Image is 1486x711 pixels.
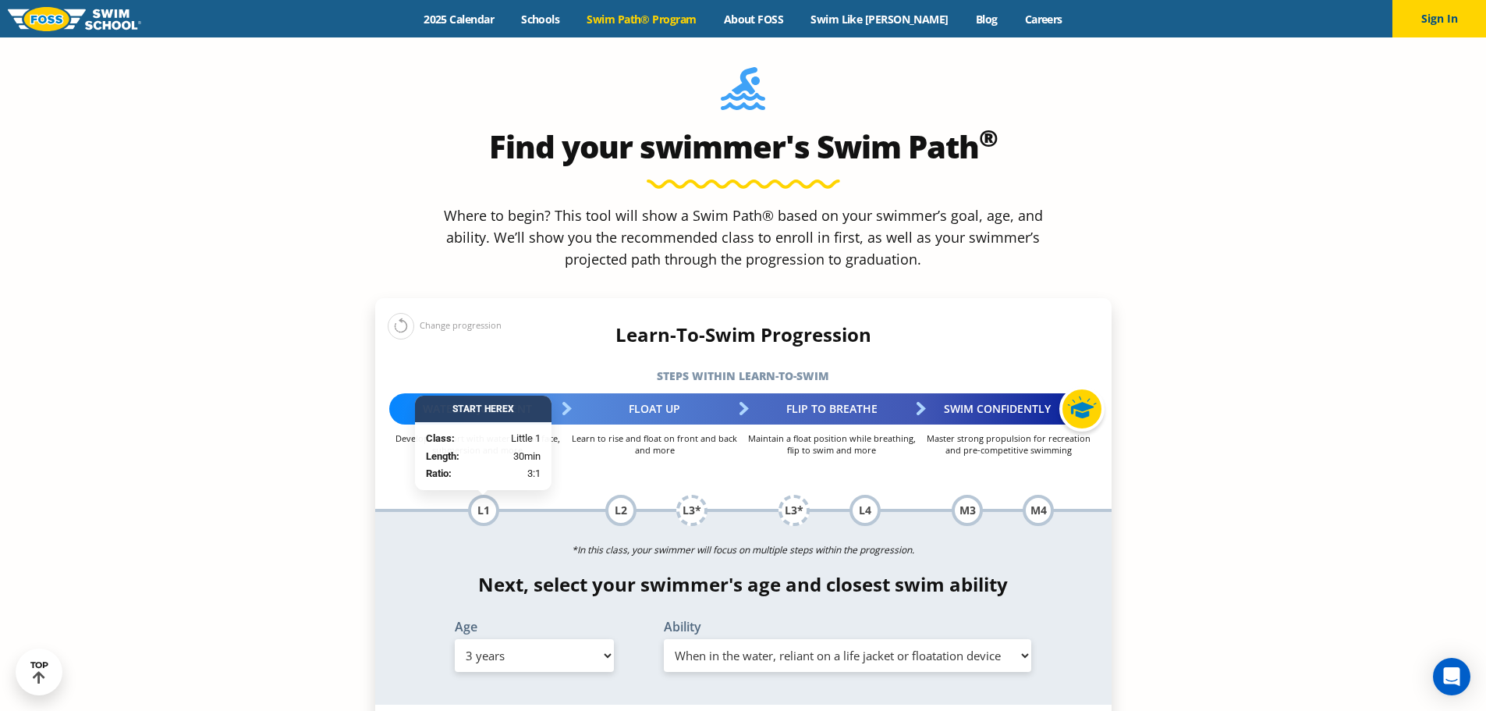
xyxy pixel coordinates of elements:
[455,620,614,633] label: Age
[375,574,1112,595] h4: Next, select your swimmer's age and closest swim ability
[468,495,499,526] div: L1
[664,620,1032,633] label: Ability
[566,432,743,456] p: Learn to rise and float on front and back and more
[389,393,566,425] div: Water Adjustment
[605,495,637,526] div: L2
[743,393,920,425] div: Flip to Breathe
[743,432,920,456] p: Maintain a float position while breathing, flip to swim and more
[1023,495,1054,526] div: M4
[375,365,1112,387] h5: Steps within Learn-to-Swim
[962,12,1011,27] a: Blog
[389,432,566,456] p: Develop comfort with water on the face, submersion and more
[920,432,1098,456] p: Master strong propulsion for recreation and pre-competitive swimming
[1433,658,1470,695] div: Open Intercom Messenger
[415,396,551,422] div: Start Here
[8,7,141,31] img: FOSS Swim School Logo
[573,12,710,27] a: Swim Path® Program
[511,431,541,446] span: Little 1
[508,403,514,414] span: X
[527,466,541,482] span: 3:1
[426,467,452,479] strong: Ratio:
[566,393,743,425] div: Float Up
[375,324,1112,346] h4: Learn-To-Swim Progression
[375,128,1112,165] h2: Find your swimmer's Swim Path
[920,393,1098,425] div: Swim Confidently
[375,539,1112,561] p: *In this class, your swimmer will focus on multiple steps within the progression.
[30,660,48,684] div: TOP
[508,12,573,27] a: Schools
[952,495,983,526] div: M3
[426,450,459,462] strong: Length:
[797,12,963,27] a: Swim Like [PERSON_NAME]
[721,67,765,120] img: Foss-Location-Swimming-Pool-Person.svg
[1011,12,1076,27] a: Careers
[979,122,998,154] sup: ®
[438,204,1049,270] p: Where to begin? This tool will show a Swim Path® based on your swimmer’s goal, age, and ability. ...
[513,449,541,464] span: 30min
[849,495,881,526] div: L4
[410,12,508,27] a: 2025 Calendar
[388,312,502,340] div: Change progression
[426,432,455,444] strong: Class:
[710,12,797,27] a: About FOSS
